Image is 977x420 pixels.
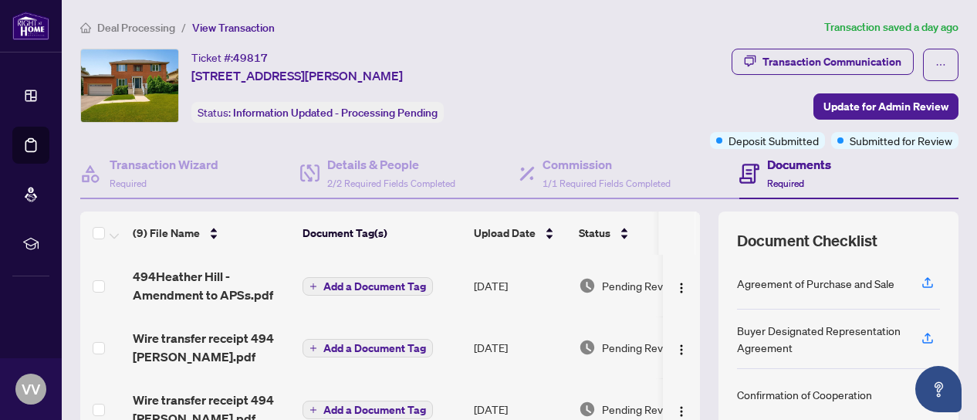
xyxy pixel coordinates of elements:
span: Document Checklist [737,230,877,252]
span: plus [309,406,317,414]
span: VV [22,378,40,400]
img: Logo [675,282,688,294]
span: Required [767,178,804,189]
span: Upload Date [474,225,536,242]
img: IMG-40759158_1.jpg [81,49,178,122]
td: [DATE] [468,255,573,317]
img: Logo [675,405,688,418]
span: Update for Admin Review [823,94,948,119]
span: 49817 [233,51,268,65]
span: ellipsis [935,59,946,70]
span: Information Updated - Processing Pending [233,106,438,120]
span: 1/1 Required Fields Completed [543,178,671,189]
span: plus [309,344,317,352]
th: Upload Date [468,212,573,255]
div: Confirmation of Cooperation [737,386,872,403]
button: Add a Document Tag [303,401,433,419]
span: Status [579,225,610,242]
button: Add a Document Tag [303,276,433,296]
img: Logo [675,344,688,356]
span: Submitted for Review [850,132,952,149]
button: Add a Document Tag [303,339,433,357]
h4: Commission [543,155,671,174]
h4: Transaction Wizard [110,155,218,174]
div: Buyer Designated Representation Agreement [737,322,903,356]
h4: Details & People [327,155,455,174]
span: Pending Review [602,277,679,294]
h4: Documents [767,155,831,174]
td: [DATE] [468,317,573,378]
span: 2/2 Required Fields Completed [327,178,455,189]
span: Deposit Submitted [729,132,819,149]
th: Document Tag(s) [296,212,468,255]
span: home [80,22,91,33]
button: Add a Document Tag [303,400,433,420]
img: logo [12,12,49,40]
span: Add a Document Tag [323,343,426,354]
button: Logo [669,273,694,298]
li: / [181,19,186,36]
span: plus [309,283,317,290]
div: Agreement of Purchase and Sale [737,275,894,292]
button: Logo [669,335,694,360]
div: Transaction Communication [762,49,901,74]
span: Add a Document Tag [323,405,426,415]
span: Required [110,178,147,189]
span: Pending Review [602,339,679,356]
th: Status [573,212,704,255]
button: Add a Document Tag [303,338,433,358]
span: (9) File Name [133,225,200,242]
button: Transaction Communication [732,49,914,75]
img: Document Status [579,401,596,418]
div: Status: [191,102,444,123]
img: Document Status [579,339,596,356]
span: Pending Review [602,401,679,418]
th: (9) File Name [127,212,296,255]
span: Deal Processing [97,21,175,35]
article: Transaction saved a day ago [824,19,958,36]
span: View Transaction [192,21,275,35]
button: Update for Admin Review [813,93,958,120]
div: Ticket #: [191,49,268,66]
span: [STREET_ADDRESS][PERSON_NAME] [191,66,403,85]
button: Add a Document Tag [303,277,433,296]
span: Wire transfer receipt 494 [PERSON_NAME].pdf [133,329,290,366]
span: 494Heather Hill - Amendment to APSs.pdf [133,267,290,304]
button: Open asap [915,366,962,412]
span: Add a Document Tag [323,281,426,292]
img: Document Status [579,277,596,294]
